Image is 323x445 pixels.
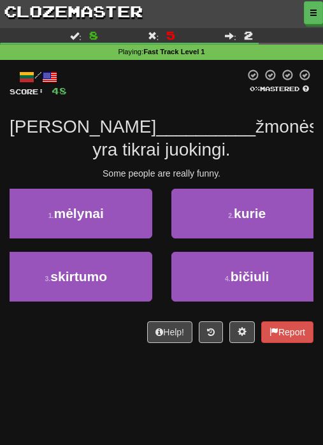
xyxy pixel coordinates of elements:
small: 3 . [45,275,51,282]
small: 2 . [228,212,234,219]
span: 0 % [250,85,260,92]
strong: Fast Track Level 1 [143,48,205,55]
span: 2 [244,29,253,41]
span: __________ [156,117,255,136]
span: 48 [52,85,67,96]
span: mėlynai [54,206,104,221]
span: bičiuli [231,269,269,284]
span: skirtumo [50,269,107,284]
button: Help! [147,321,192,343]
span: kurie [234,206,266,221]
button: Round history (alt+y) [199,321,223,343]
div: Some people are really funny. [10,167,313,180]
div: / [10,69,67,85]
span: [PERSON_NAME] [10,117,156,136]
small: 4 . [225,275,231,282]
span: 5 [166,29,175,41]
span: : [225,31,236,40]
span: 8 [89,29,98,41]
div: Mastered [245,84,313,93]
small: 1 . [48,212,54,219]
span: Score: [10,87,44,96]
button: Report [261,321,313,343]
span: : [148,31,159,40]
span: : [70,31,82,40]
